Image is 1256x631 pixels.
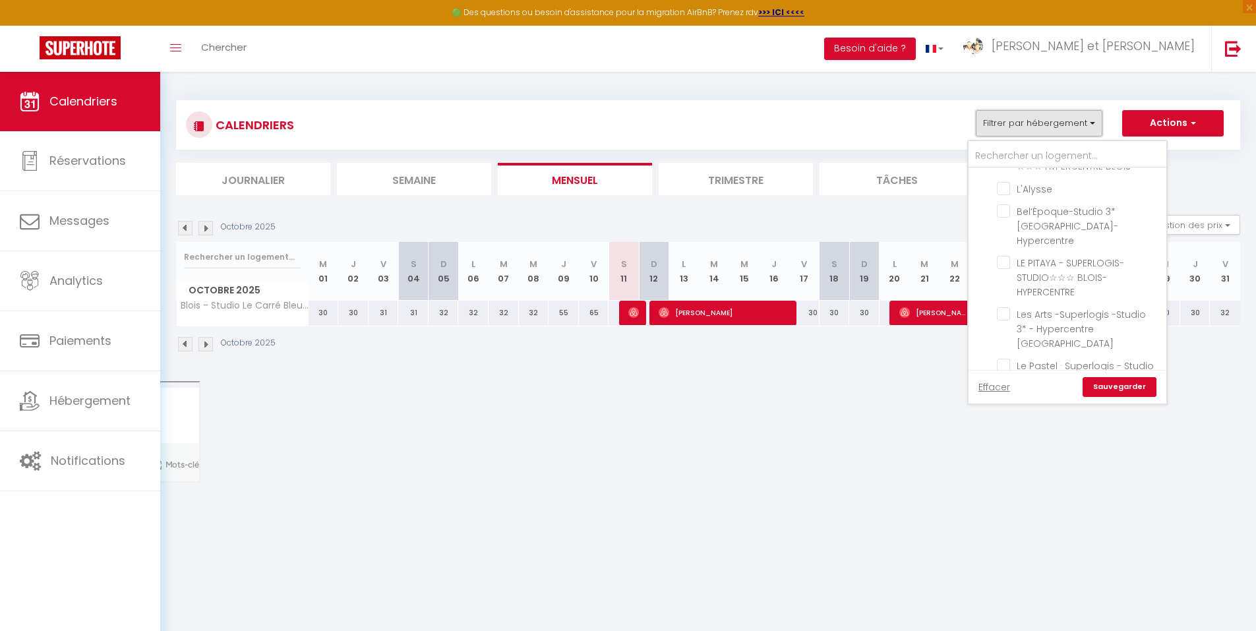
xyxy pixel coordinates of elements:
[628,300,638,325] span: [PERSON_NAME]
[49,392,131,409] span: Hébergement
[659,300,790,325] span: [PERSON_NAME]
[1017,205,1118,247] span: Bel’Époque-Studio 3* [GEOGRAPHIC_DATA]-Hypercentre
[1180,301,1211,325] div: 30
[651,258,657,270] abbr: D
[861,258,868,270] abbr: D
[849,242,880,301] th: 19
[591,258,597,270] abbr: V
[212,110,294,140] h3: CALENDRIERS
[771,258,777,270] abbr: J
[699,242,729,301] th: 14
[164,78,202,86] div: Mots-clés
[51,452,125,469] span: Notifications
[489,301,519,325] div: 32
[1017,256,1124,299] span: LE PITAYA - SUPERLOGIS-STUDIO☆☆☆ BLOIS-HYPERCENTRE
[369,242,399,301] th: 03
[519,301,549,325] div: 32
[1017,308,1146,350] span: Les Arts -Superlogis -Studio 3* - Hypercentre [GEOGRAPHIC_DATA]
[21,21,32,32] img: logo_orange.svg
[682,258,686,270] abbr: L
[758,7,804,18] strong: >>> ICI <<<<
[953,26,1211,72] a: ... [PERSON_NAME] et [PERSON_NAME]
[880,242,910,301] th: 20
[309,242,339,301] th: 01
[34,34,149,45] div: Domaine: [DOMAIN_NAME]
[338,242,369,301] th: 02
[429,301,459,325] div: 32
[40,36,121,59] img: Super Booking
[440,258,447,270] abbr: D
[500,258,508,270] abbr: M
[940,242,970,301] th: 22
[519,242,549,301] th: 08
[899,300,970,325] span: [PERSON_NAME]
[549,242,579,301] th: 09
[729,242,760,301] th: 15
[150,76,160,87] img: tab_keywords_by_traffic_grey.svg
[849,301,880,325] div: 30
[49,93,117,109] span: Calendriers
[498,163,652,195] li: Mensuel
[221,221,276,233] p: Octobre 2025
[579,242,609,301] th: 10
[458,301,489,325] div: 32
[1193,258,1198,270] abbr: J
[978,380,1010,394] a: Effacer
[820,163,974,195] li: Tâches
[1083,377,1156,397] a: Sauvegarder
[1222,258,1228,270] abbr: V
[471,258,475,270] abbr: L
[963,38,983,54] img: ...
[398,301,429,325] div: 31
[740,258,748,270] abbr: M
[831,258,837,270] abbr: S
[976,110,1102,136] button: Filtrer par hébergement
[1210,242,1240,301] th: 31
[176,163,330,195] li: Journalier
[1225,40,1241,57] img: logout
[969,144,1166,168] input: Rechercher un logement...
[337,163,491,195] li: Semaine
[177,281,308,300] span: Octobre 2025
[893,258,897,270] abbr: L
[1142,215,1240,235] button: Gestion des prix
[309,301,339,325] div: 30
[429,242,459,301] th: 05
[191,26,256,72] a: Chercher
[710,258,718,270] abbr: M
[49,332,111,349] span: Paiements
[759,242,789,301] th: 16
[992,38,1195,54] span: [PERSON_NAME] et [PERSON_NAME]
[68,78,102,86] div: Domaine
[951,258,959,270] abbr: M
[179,301,311,311] span: Blois - Studio Le Carré Bleu-Hypercentre [GEOGRAPHIC_DATA]
[37,21,65,32] div: v 4.0.25
[801,258,807,270] abbr: V
[789,242,820,301] th: 17
[49,152,126,169] span: Réservations
[21,34,32,45] img: website_grey.svg
[351,258,356,270] abbr: J
[53,76,64,87] img: tab_domain_overview_orange.svg
[621,258,627,270] abbr: S
[49,272,103,289] span: Analytics
[639,242,669,301] th: 12
[909,242,940,301] th: 21
[967,140,1168,405] div: Filtrer par hébergement
[1122,110,1224,136] button: Actions
[398,242,429,301] th: 04
[458,242,489,301] th: 06
[579,301,609,325] div: 65
[561,258,566,270] abbr: J
[319,258,327,270] abbr: M
[369,301,399,325] div: 31
[338,301,369,325] div: 30
[920,258,928,270] abbr: M
[380,258,386,270] abbr: V
[221,337,276,349] p: Octobre 2025
[489,242,519,301] th: 07
[824,38,916,60] button: Besoin d'aide ?
[609,242,639,301] th: 11
[669,242,700,301] th: 13
[49,212,109,229] span: Messages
